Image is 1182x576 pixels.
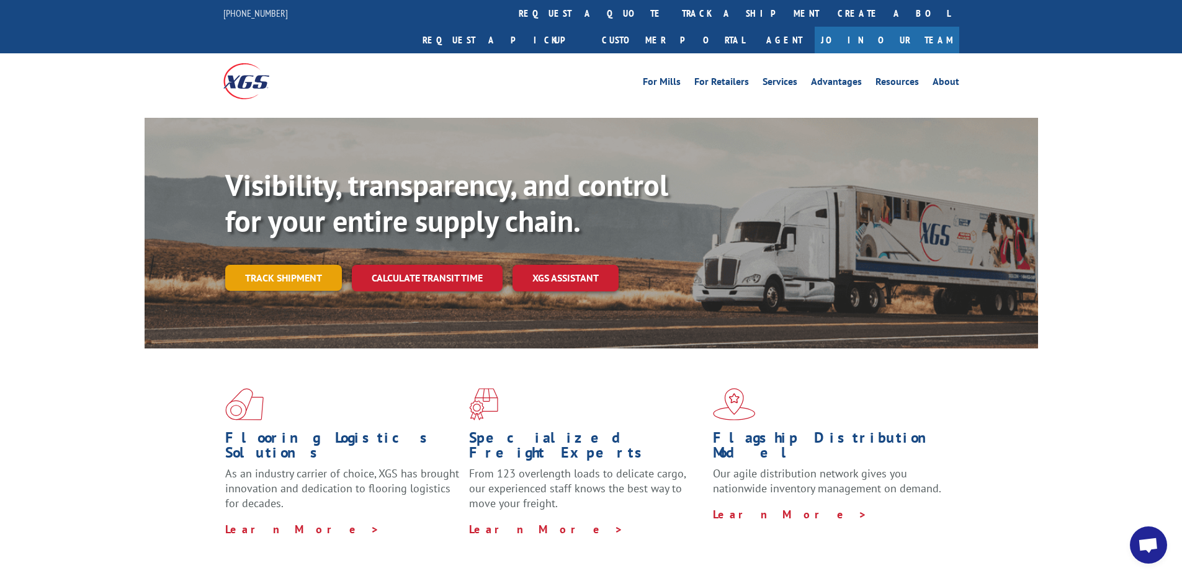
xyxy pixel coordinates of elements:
a: Learn More > [469,522,624,536]
a: For Mills [643,77,681,91]
a: Request a pickup [413,27,593,53]
a: Advantages [811,77,862,91]
a: Calculate transit time [352,265,503,291]
a: Track shipment [225,265,342,291]
a: Join Our Team [815,27,959,53]
h1: Flagship Distribution Model [713,430,947,466]
a: Learn More > [225,522,380,536]
a: XGS ASSISTANT [513,265,619,291]
a: Open chat [1130,526,1167,564]
a: For Retailers [694,77,749,91]
a: [PHONE_NUMBER] [223,7,288,19]
a: Resources [875,77,919,91]
p: From 123 overlength loads to delicate cargo, our experienced staff knows the best way to move you... [469,466,704,521]
a: Services [763,77,797,91]
a: Agent [754,27,815,53]
h1: Flooring Logistics Solutions [225,430,460,466]
h1: Specialized Freight Experts [469,430,704,466]
img: xgs-icon-focused-on-flooring-red [469,388,498,420]
b: Visibility, transparency, and control for your entire supply chain. [225,166,668,240]
span: Our agile distribution network gives you nationwide inventory management on demand. [713,466,941,495]
img: xgs-icon-flagship-distribution-model-red [713,388,756,420]
a: About [933,77,959,91]
span: As an industry carrier of choice, XGS has brought innovation and dedication to flooring logistics... [225,466,459,510]
img: xgs-icon-total-supply-chain-intelligence-red [225,388,264,420]
a: Learn More > [713,507,867,521]
a: Customer Portal [593,27,754,53]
